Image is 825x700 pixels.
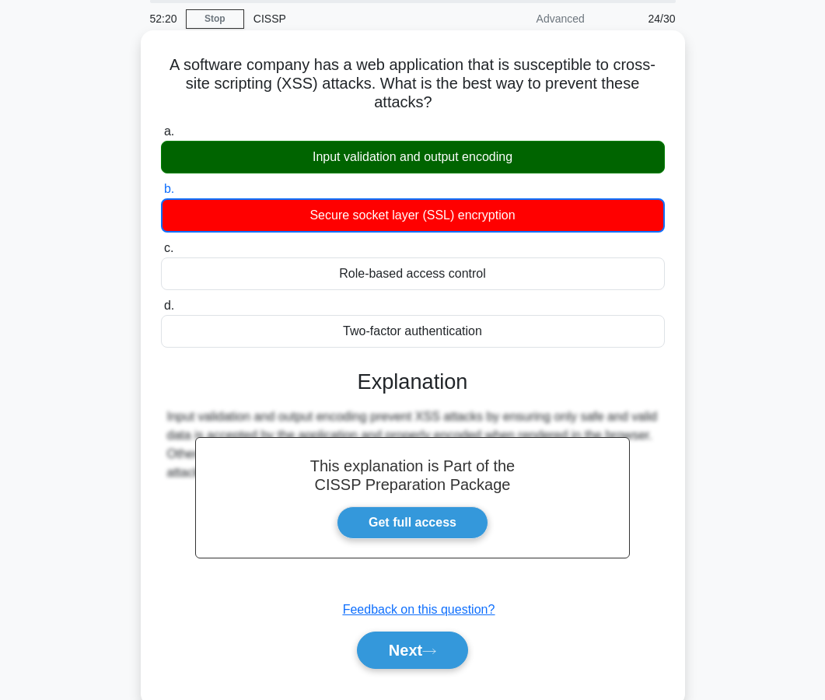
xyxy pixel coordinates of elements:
span: a. [164,124,174,138]
div: Role-based access control [161,257,665,290]
div: 52:20 [141,3,186,34]
div: CISSP [244,3,458,34]
span: c. [164,241,173,254]
div: Secure socket layer (SSL) encryption [161,198,665,233]
a: Stop [186,9,244,29]
h5: A software company has a web application that is susceptible to cross-site scripting (XSS) attack... [159,55,666,113]
span: d. [164,299,174,312]
div: Advanced [458,3,594,34]
span: b. [164,182,174,195]
div: Two-factor authentication [161,315,665,348]
a: Feedback on this question? [343,603,495,616]
button: Next [357,632,468,669]
h3: Explanation [170,369,655,395]
div: Input validation and output encoding prevent XSS attacks by ensuring only safe and valid data is ... [167,408,659,482]
a: Get full access [337,506,488,539]
div: 24/30 [594,3,685,34]
div: Input validation and output encoding [161,141,665,173]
